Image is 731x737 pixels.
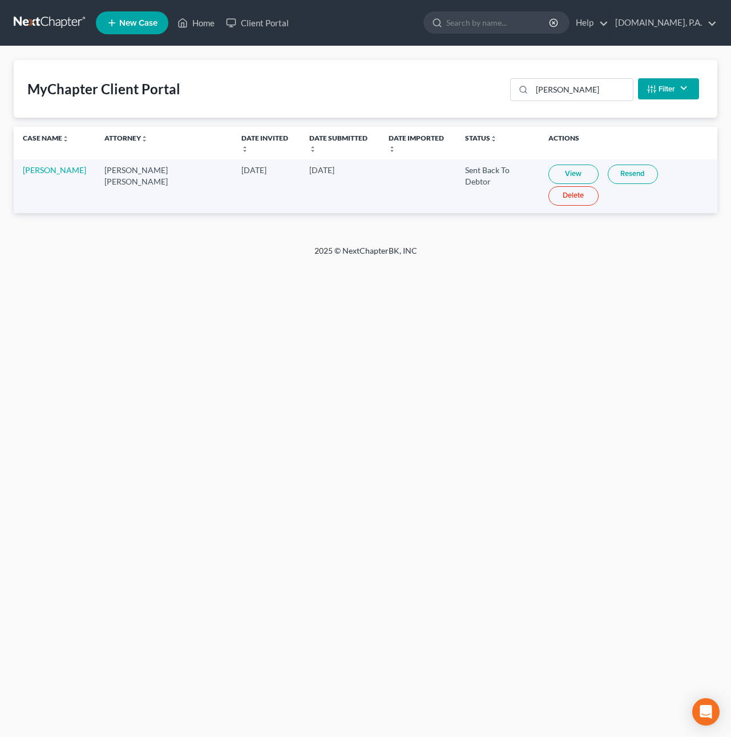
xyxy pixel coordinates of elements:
a: View [548,165,599,184]
th: Actions [539,127,717,159]
a: Home [172,13,220,33]
a: [PERSON_NAME] [23,165,86,175]
a: Date Submittedunfold_more [309,134,367,152]
a: Resend [608,165,658,184]
a: Attorneyunfold_more [104,134,148,142]
span: New Case [119,19,157,27]
div: MyChapter Client Portal [27,80,180,98]
a: Client Portal [220,13,294,33]
i: unfold_more [141,135,148,142]
a: Help [570,13,608,33]
i: unfold_more [241,146,248,153]
a: Delete [548,186,599,206]
a: [DOMAIN_NAME], P.A. [609,13,717,33]
td: Sent Back To Debtor [456,159,539,213]
i: unfold_more [309,146,316,153]
div: 2025 © NextChapterBK, INC [41,245,691,266]
button: Filter [638,78,699,99]
a: Date Invitedunfold_more [241,134,288,152]
span: [DATE] [241,165,266,175]
i: unfold_more [389,146,395,153]
i: unfold_more [62,135,69,142]
span: [DATE] [309,165,334,175]
a: Statusunfold_more [465,134,497,142]
input: Search... [532,79,633,101]
div: Open Intercom Messenger [692,698,720,726]
input: Search by name... [446,12,551,33]
td: [PERSON_NAME] [PERSON_NAME] [95,159,232,213]
a: Date Importedunfold_more [389,134,444,152]
i: unfold_more [490,135,497,142]
a: Case Nameunfold_more [23,134,69,142]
